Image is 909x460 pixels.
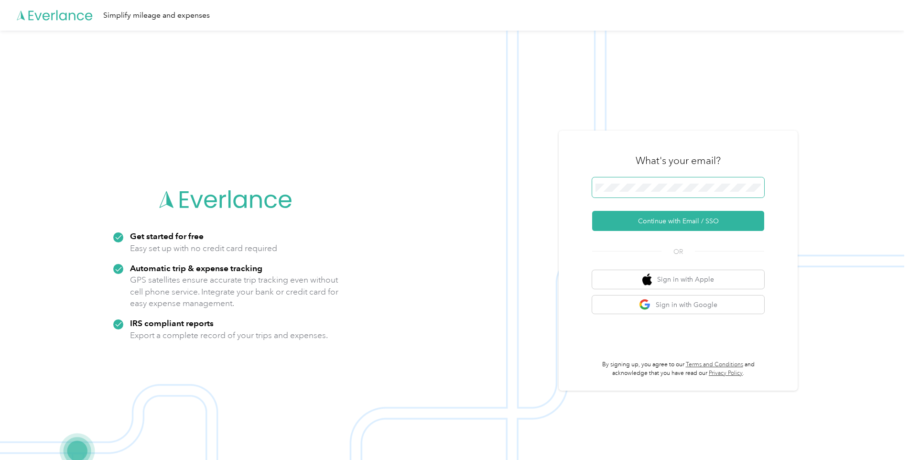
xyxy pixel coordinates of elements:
[130,318,214,328] strong: IRS compliant reports
[592,296,764,314] button: google logoSign in with Google
[642,274,652,285] img: apple logo
[639,299,651,311] img: google logo
[686,361,743,368] a: Terms and Conditions
[592,211,764,231] button: Continue with Email / SSO
[103,10,210,22] div: Simplify mileage and expenses
[130,242,277,254] p: Easy set up with no credit card required
[709,370,743,377] a: Privacy Policy
[130,329,328,341] p: Export a complete record of your trips and expenses.
[130,231,204,241] strong: Get started for free
[592,270,764,289] button: apple logoSign in with Apple
[130,274,339,309] p: GPS satellites ensure accurate trip tracking even without cell phone service. Integrate your bank...
[661,247,695,257] span: OR
[636,154,721,167] h3: What's your email?
[130,263,262,273] strong: Automatic trip & expense tracking
[592,361,764,377] p: By signing up, you agree to our and acknowledge that you have read our .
